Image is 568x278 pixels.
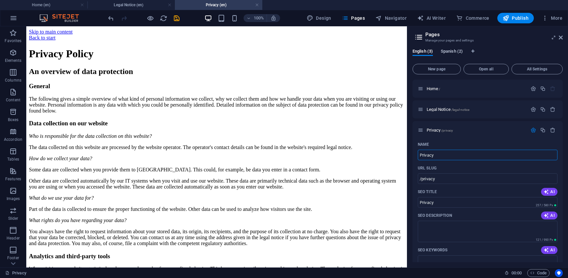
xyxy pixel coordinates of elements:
[540,127,546,133] div: Duplicate
[497,13,534,23] button: Publish
[544,247,555,253] span: AI
[271,15,276,21] i: On resize automatically adjust zoom level to fit chosen device.
[107,14,115,22] button: undo
[413,49,563,61] div: Language Tabs
[253,14,264,22] h6: 100%
[516,270,517,275] span: :
[7,255,19,261] p: Footer
[542,15,562,21] span: More
[539,13,565,23] button: More
[173,14,180,22] i: Save (Ctrl+S)
[536,204,553,207] span: 257 / 580 Px
[466,67,506,71] span: Open all
[418,173,557,184] input: Last part of the URL for this page
[418,189,437,194] p: SEO Title
[3,3,46,8] a: Skip to main content
[540,86,546,91] div: Duplicate
[544,189,555,194] span: AI
[417,15,446,21] span: AI Writer
[550,86,556,91] div: The startpage cannot be deleted
[5,38,21,43] p: Favorites
[527,269,550,277] button: Code
[425,128,527,132] div: Privacy/privacy
[425,107,527,112] div: Legal Notice/legal-notice
[38,14,87,22] img: Editor Logo
[536,238,553,241] span: 121 / 990 Px
[7,196,20,201] p: Images
[7,157,19,162] p: Tables
[418,221,557,242] textarea: The text in search results and social media
[418,189,437,194] label: The page title in search results and browser tabs
[8,117,19,122] p: Boxes
[541,188,557,196] button: AI
[503,15,529,21] span: Publish
[511,269,522,277] span: 00 00
[173,14,180,22] button: save
[175,1,262,9] h4: Privacy (en)
[107,14,115,22] i: Undo: Change pages (Ctrl+Z)
[439,87,440,91] span: /
[415,67,458,71] span: New page
[5,269,26,277] a: Click to cancel selection. Double-click to open Pages
[418,197,557,208] input: The page title in search results and browser tabs
[4,137,22,142] p: Accordion
[160,14,167,22] i: Reload page
[418,165,437,171] p: URL SLUG
[534,238,557,242] span: Calculated pixel length in search results
[425,87,527,91] div: Home/
[418,247,447,253] p: SEO Keywords
[544,213,555,218] span: AI
[244,14,267,22] button: 100%
[550,127,556,133] div: Remove
[413,64,461,74] button: New page
[339,13,367,23] button: Pages
[304,13,334,23] button: Design
[451,108,470,112] span: /legal-notice
[505,269,522,277] h6: Session time
[530,269,547,277] span: Code
[414,13,448,23] button: AI Writer
[425,38,550,43] h3: Manage your pages and settings
[514,67,560,71] span: All Settings
[541,212,557,219] button: AI
[304,13,334,23] div: Design (Ctrl+Alt+Y)
[425,32,563,38] h2: Pages
[540,107,546,112] div: Duplicate
[531,107,536,112] div: Settings
[441,47,463,57] span: Spanish (2)
[463,64,509,74] button: Open all
[427,128,453,133] span: Privacy
[342,15,365,21] span: Pages
[418,213,452,218] label: The text in search results and social media
[5,58,22,63] p: Elements
[454,13,492,23] button: Commerce
[8,216,18,221] p: Slider
[441,129,453,132] span: /privacy
[427,107,469,112] span: Legal Notice
[550,107,556,112] div: Remove
[375,15,407,21] span: Navigator
[373,13,409,23] button: Navigator
[511,64,563,74] button: All Settings
[413,47,433,57] span: English (3)
[146,14,154,22] button: Click here to leave preview mode and continue editing
[6,97,20,103] p: Content
[456,15,489,21] span: Commerce
[159,14,167,22] button: reload
[541,246,557,254] button: AI
[307,15,331,21] span: Design
[427,86,440,91] span: Home
[418,142,429,147] p: Name
[87,1,175,9] h4: Legal Notice (en)
[418,213,452,218] p: SEO Description
[534,203,557,208] span: Calculated pixel length in search results
[5,176,21,182] p: Features
[418,165,437,171] label: Last part of the URL for this page
[531,86,536,91] div: Settings
[5,78,21,83] p: Columns
[7,236,20,241] p: Header
[555,269,563,277] button: Usercentrics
